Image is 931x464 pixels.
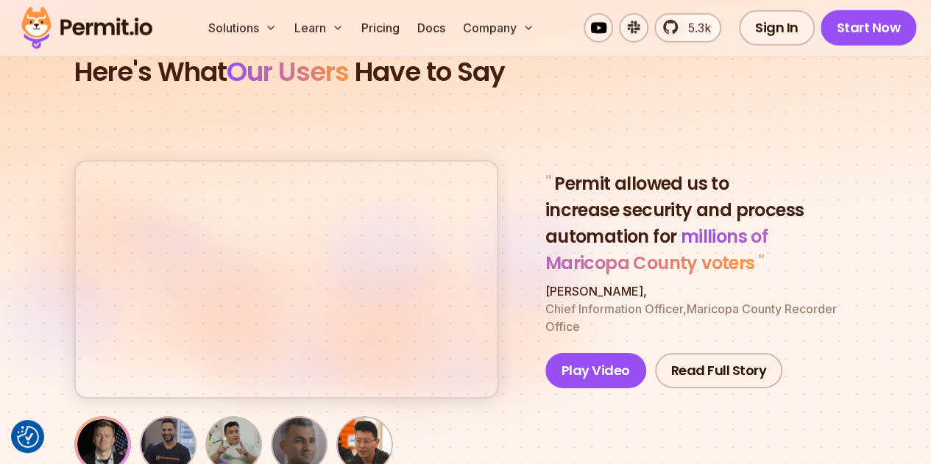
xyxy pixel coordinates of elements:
span: Permit allowed us to increase security and process automation for [545,171,804,249]
span: " [754,251,763,275]
a: Pricing [355,13,406,43]
h2: Have to Say [74,55,857,90]
span: Here's What [74,53,349,90]
span: 5.3k [679,19,711,37]
button: Play Video [545,353,646,388]
button: Consent Preferences [17,426,39,448]
button: Solutions [202,13,283,43]
span: millions of Maricopa County voters [545,224,768,275]
a: Read Full Story [655,353,783,388]
span: [PERSON_NAME] , [545,284,647,299]
button: Learn [288,13,350,43]
img: Permit logo [15,3,159,53]
img: Revisit consent button [17,426,39,448]
span: " [545,171,554,196]
a: Sign In [739,10,815,46]
span: Chief Information Officer , Maricopa County Recorder Office [545,301,837,334]
button: Company [457,13,540,43]
span: Our Users [227,53,349,90]
a: 5.3k [654,13,721,43]
a: Docs [411,13,451,43]
a: Start Now [821,10,917,46]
